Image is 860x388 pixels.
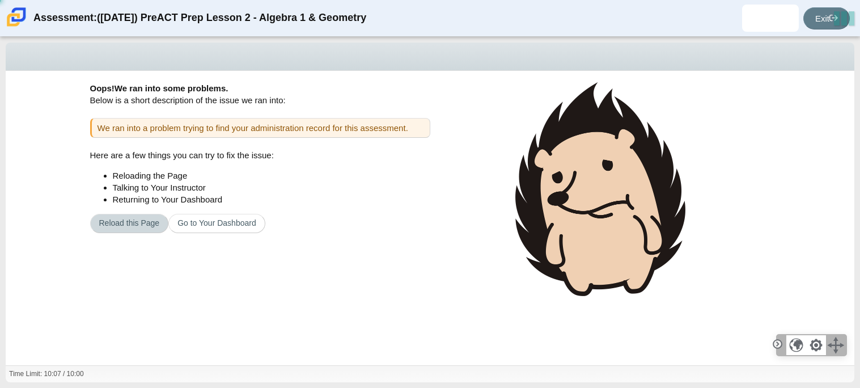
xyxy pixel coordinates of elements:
[815,14,829,23] thspan: Exit
[90,95,286,105] thspan: Below is a short description of the issue we ran into:
[515,82,685,296] img: hedgehog-sad-large.png
[90,83,115,93] thspan: Oops!
[113,170,430,182] li: Reloading the Page
[5,5,28,29] img: Carmen School of Science & Technology
[5,21,28,31] a: Carmen School of Science & Technology
[9,369,84,379] div: Time Limit: 10:07 / 10:00
[826,335,846,355] div: Click and hold and drag to move the toolbar.
[777,335,786,355] div: Click to collapse the toolbar.
[770,337,785,351] div: Click to collapse the toolbar.
[113,193,430,205] li: Returning to Your Dashboard
[90,214,169,233] button: Reload this Page
[786,335,806,355] div: Make a selection in the page and click this button to translate it
[803,7,850,29] a: Exit
[97,11,366,25] thspan: ([DATE]) PreACT Prep Lesson 2 - Algebra 1 & Geometry
[98,123,408,133] span: We ran into a problem trying to find your administration record for this assessment.
[761,9,779,27] img: melissa.villarreal.LJo4ka
[806,335,826,355] div: Change Settings
[177,218,256,227] thspan: Go to Your Dashboard
[33,11,97,25] thspan: Assessment:
[113,182,430,193] li: Talking to Your Instructor
[115,83,228,93] thspan: We ran into some problems.
[90,150,274,160] thspan: Here are a few things you can try to fix the issue:
[168,214,265,233] a: Go to Your Dashboard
